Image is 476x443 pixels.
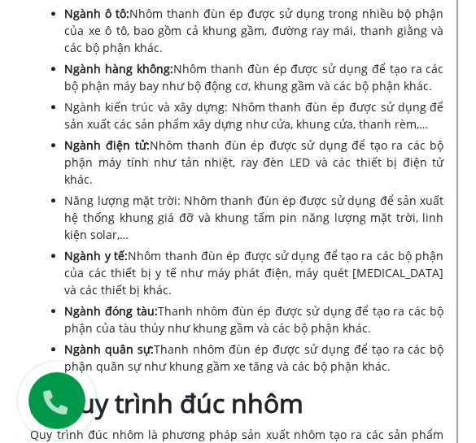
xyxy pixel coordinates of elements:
[65,99,444,132] span: Ngành kiến trúc và xây dựng: Nhôm thanh đùn ép được sử dụng để sản xuất các sản phẩm xây dựng như...
[65,193,444,242] span: Năng lượng mặt trời: Nhôm thanh đùn ép được sử dụng để sản xuất hệ thống khung giá đỡ và khung tấ...
[65,6,130,21] b: Ngành ô tô:
[31,385,304,420] b: 2. Quy trình đúc nhôm
[65,303,444,336] span: Thanh nhôm đùn ép được sử dụng để tạo ra các bộ phận của tàu thủy như khung gầm và các bộ phận khác.
[65,61,174,76] b: Ngành hàng không:
[65,137,444,187] span: Nhôm thanh đùn ép được sử dụng để tạo ra các bộ phận máy tính như tản nhiệt, ray đèn LED và các t...
[65,6,444,55] span: Nhôm thanh đùn ép được sử dụng trong nhiều bộ phận của xe ô tô, bao gồm cả khung gầm, đường ray m...
[65,303,158,319] b: Ngành đóng tàu:
[65,341,155,357] b: Ngành quân sự:
[65,248,129,263] b: Ngành y tế:
[65,248,444,298] span: Nhôm thanh đùn ép được sử dụng để tạo ra các bộ phận của các thiết bị y tế như máy phát điện, máy...
[65,61,444,93] span: Nhôm thanh đùn ép được sử dụng để tạo ra các bộ phận máy bay như bộ động cơ, khung gầm và các bộ ...
[65,137,150,153] b: Ngành điện tử:
[65,341,444,374] span: Thanh nhôm đùn ép được sử dụng để tạo ra các bộ phận quân sự như khung gầm xe tăng và các bộ phận...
